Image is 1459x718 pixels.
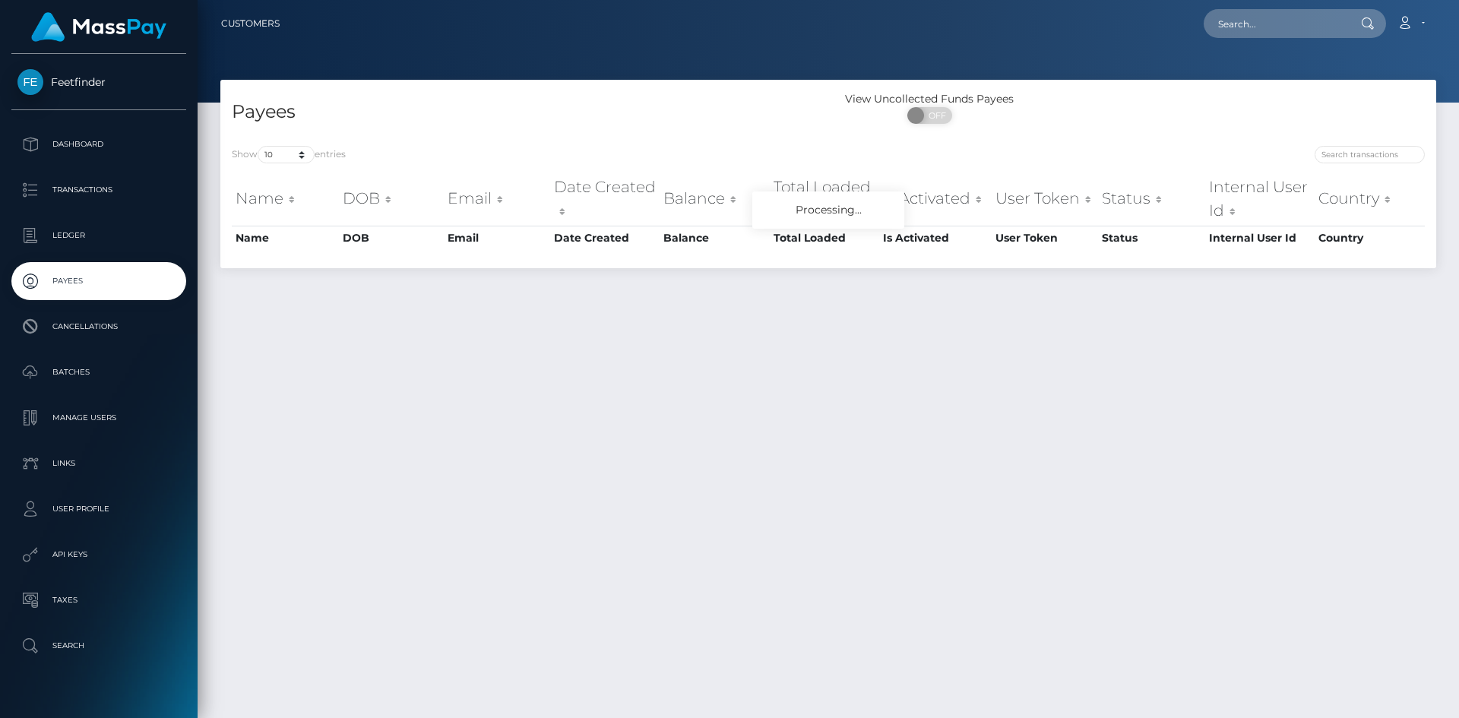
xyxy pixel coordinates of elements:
h4: Payees [232,99,817,125]
img: Feetfinder [17,69,43,95]
th: Balance [660,172,770,226]
a: Dashboard [11,125,186,163]
a: User Profile [11,490,186,528]
input: Search transactions [1315,146,1425,163]
img: MassPay Logo [31,12,166,42]
a: Ledger [11,217,186,255]
label: Show entries [232,146,346,163]
th: Is Activated [879,172,992,226]
a: Search [11,627,186,665]
a: API Keys [11,536,186,574]
a: Manage Users [11,399,186,437]
div: View Uncollected Funds Payees [828,91,1031,107]
th: Country [1315,172,1425,226]
th: Status [1098,172,1205,226]
p: Dashboard [17,133,180,156]
p: Cancellations [17,315,180,338]
p: Payees [17,270,180,293]
p: Transactions [17,179,180,201]
th: Status [1098,226,1205,250]
p: Search [17,634,180,657]
th: Email [444,172,550,226]
th: Date Created [550,172,660,226]
p: User Profile [17,498,180,520]
th: DOB [339,226,444,250]
span: Feetfinder [11,75,186,89]
p: Links [17,452,180,475]
input: Search... [1204,9,1347,38]
a: Transactions [11,171,186,209]
p: API Keys [17,543,180,566]
a: Cancellations [11,308,186,346]
a: Batches [11,353,186,391]
th: User Token [992,226,1098,250]
th: Internal User Id [1205,172,1315,226]
select: Showentries [258,146,315,163]
a: Customers [221,8,280,40]
th: User Token [992,172,1098,226]
th: Internal User Id [1205,226,1315,250]
p: Taxes [17,589,180,612]
th: Total Loaded [770,172,879,226]
p: Batches [17,361,180,384]
th: Is Activated [879,226,992,250]
div: Processing... [752,191,904,229]
th: Country [1315,226,1425,250]
th: Date Created [550,226,660,250]
th: DOB [339,172,444,226]
th: Email [444,226,550,250]
a: Payees [11,262,186,300]
p: Manage Users [17,406,180,429]
p: Ledger [17,224,180,247]
a: Taxes [11,581,186,619]
span: OFF [916,107,954,124]
th: Name [232,226,339,250]
th: Balance [660,226,770,250]
a: Links [11,444,186,482]
th: Total Loaded [770,226,879,250]
th: Name [232,172,339,226]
